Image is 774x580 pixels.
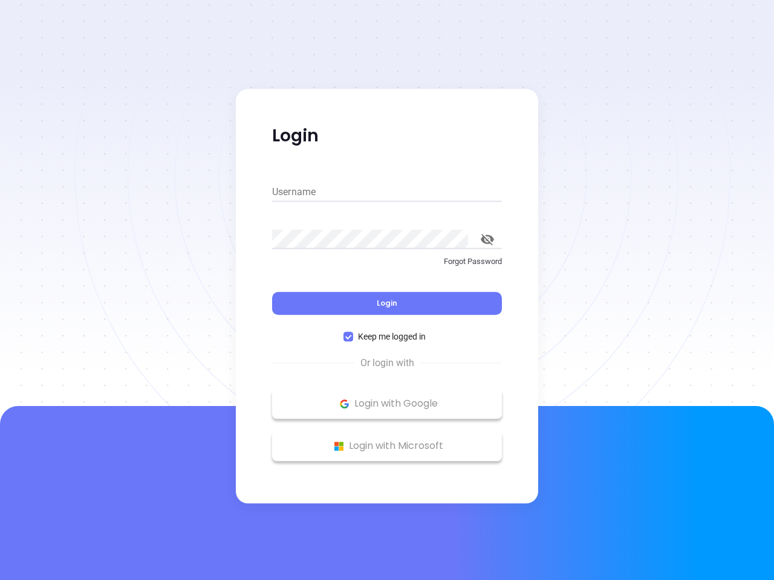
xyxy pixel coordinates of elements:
button: Login [272,292,502,315]
img: Google Logo [337,396,352,411]
button: Google Logo Login with Google [272,388,502,419]
a: Forgot Password [272,256,502,277]
button: toggle password visibility [473,225,502,254]
p: Login with Microsoft [278,437,496,455]
span: Keep me logged in [353,330,431,343]
p: Forgot Password [272,256,502,268]
img: Microsoft Logo [331,439,346,454]
p: Login with Google [278,395,496,413]
span: Login [377,298,397,308]
p: Login [272,125,502,147]
span: Or login with [354,356,420,370]
button: Microsoft Logo Login with Microsoft [272,431,502,461]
